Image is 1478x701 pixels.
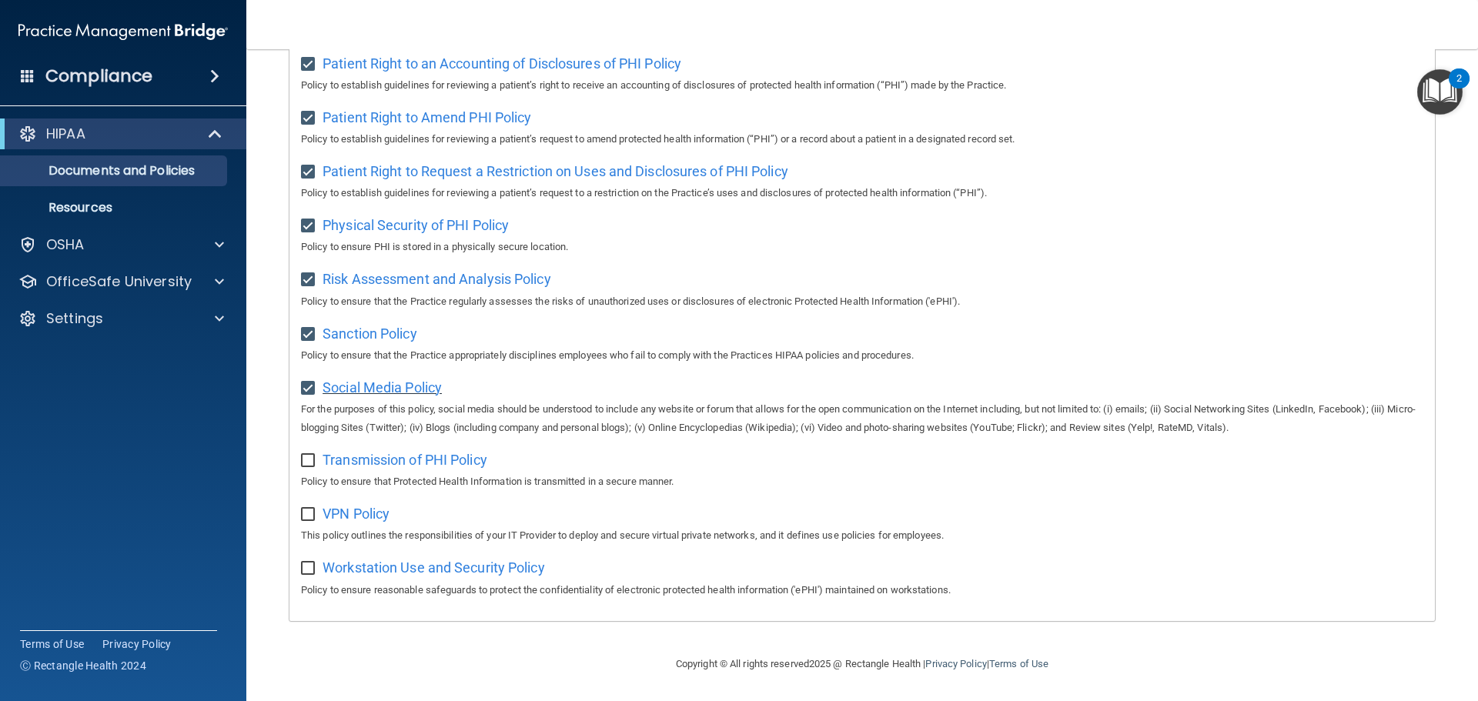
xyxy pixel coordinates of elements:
p: Policy to ensure that the Practice appropriately disciplines employees who fail to comply with th... [301,346,1423,365]
p: OfficeSafe University [46,272,192,291]
span: Workstation Use and Security Policy [323,559,545,576]
div: Copyright © All rights reserved 2025 @ Rectangle Health | | [581,639,1143,689]
p: Policy to establish guidelines for reviewing a patient’s request to a restriction on the Practice... [301,184,1423,202]
p: Documents and Policies [10,163,220,179]
a: OSHA [18,235,224,254]
p: Policy to establish guidelines for reviewing a patient’s right to receive an accounting of disclo... [301,76,1423,95]
p: For the purposes of this policy, social media should be understood to include any website or foru... [301,400,1423,437]
span: Patient Right to Amend PHI Policy [323,109,531,125]
span: Ⓒ Rectangle Health 2024 [20,658,146,673]
a: HIPAA [18,125,223,143]
span: Social Media Policy [323,379,442,396]
p: Policy to ensure that Protected Health Information is transmitted in a secure manner. [301,472,1423,491]
p: HIPAA [46,125,85,143]
p: Settings [46,309,103,328]
a: Terms of Use [989,658,1048,669]
span: Risk Assessment and Analysis Policy [323,271,551,287]
p: Policy to establish guidelines for reviewing a patient’s request to amend protected health inform... [301,130,1423,149]
a: Settings [18,309,224,328]
span: Patient Right to an Accounting of Disclosures of PHI Policy [323,55,681,72]
h4: Compliance [45,65,152,87]
a: OfficeSafe University [18,272,224,291]
p: This policy outlines the responsibilities of your IT Provider to deploy and secure virtual privat... [301,526,1423,545]
span: VPN Policy [323,506,390,522]
p: Policy to ensure PHI is stored in a physically secure location. [301,238,1423,256]
button: Open Resource Center, 2 new notifications [1417,69,1463,115]
span: Sanction Policy [323,325,417,342]
div: 2 [1456,78,1462,98]
p: Policy to ensure reasonable safeguards to protect the confidentiality of electronic protected hea... [301,581,1423,599]
p: Resources [10,200,220,215]
span: Physical Security of PHI Policy [323,217,509,233]
span: Patient Right to Request a Restriction on Uses and Disclosures of PHI Policy [323,163,788,179]
a: Terms of Use [20,636,84,652]
a: Privacy Policy [925,658,986,669]
p: OSHA [46,235,85,254]
img: PMB logo [18,16,228,47]
p: Policy to ensure that the Practice regularly assesses the risks of unauthorized uses or disclosur... [301,292,1423,311]
a: Privacy Policy [102,636,172,652]
span: Transmission of PHI Policy [323,452,487,468]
